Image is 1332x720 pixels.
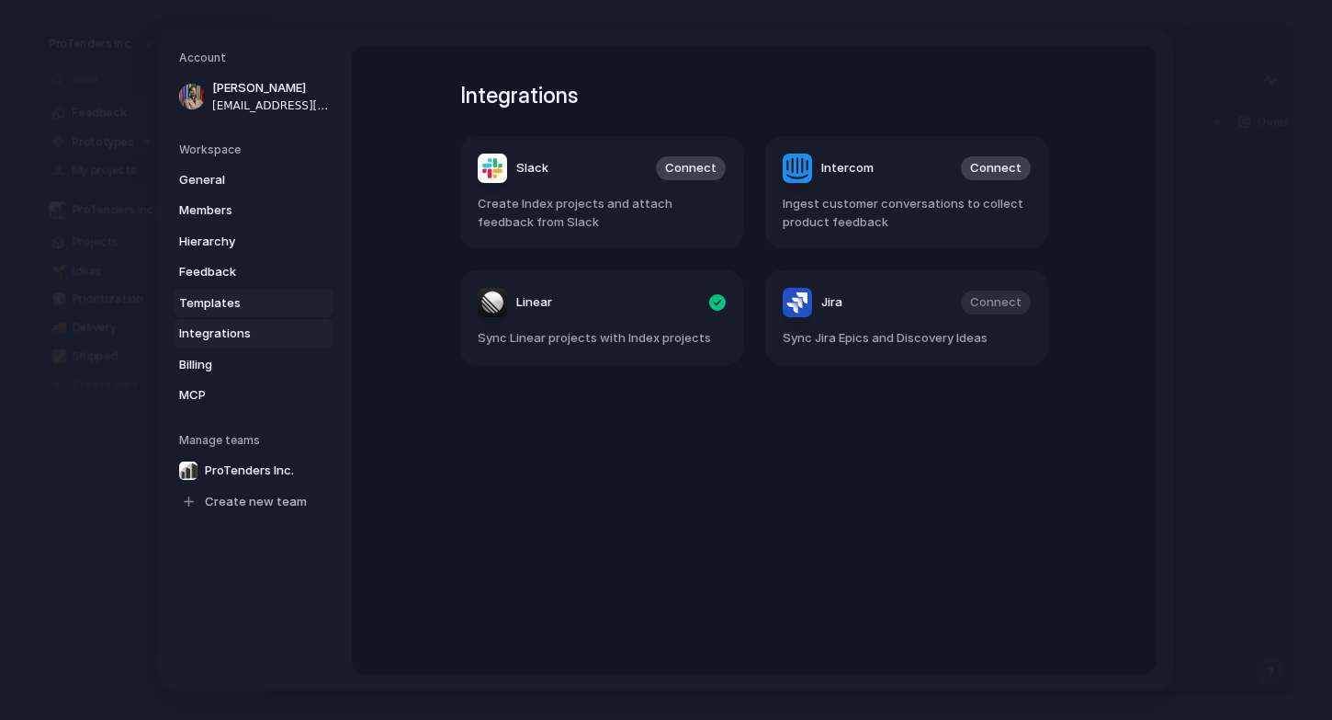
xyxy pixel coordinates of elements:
span: Jira [821,293,842,312]
h1: Integrations [460,79,1048,112]
a: MCP [174,381,333,410]
h5: Account [179,50,333,66]
span: Sync Linear projects with Index projects [478,329,726,348]
a: Create new team [174,487,333,517]
span: Members [179,201,297,220]
a: Integrations [174,319,333,349]
button: Connect [961,156,1031,180]
a: Members [174,196,333,225]
span: Ingest customer conversations to collect product feedback [783,195,1031,231]
a: Templates [174,289,333,318]
span: Integrations [179,325,297,343]
span: Templates [179,294,297,313]
span: Hierarchy [179,233,297,251]
span: Billing [179,356,297,374]
h5: Workspace [179,142,333,158]
span: [EMAIL_ADDRESS][DOMAIN_NAME] [212,97,330,114]
a: Feedback [174,257,333,287]
span: Linear [516,293,552,312]
span: Create Index projects and attach feedback from Slack [478,195,726,231]
h5: Manage teams [179,432,333,449]
span: Create new team [205,493,307,511]
button: Connect [656,156,726,180]
span: General [179,171,297,189]
span: ProTenders Inc. [205,462,294,480]
a: [PERSON_NAME][EMAIL_ADDRESS][DOMAIN_NAME] [174,74,333,120]
span: MCP [179,386,297,405]
a: Billing [174,350,333,380]
span: Sync Jira Epics and Discovery Ideas [783,329,1031,348]
span: Feedback [179,263,297,281]
a: ProTenders Inc. [174,456,333,486]
span: [PERSON_NAME] [212,79,330,97]
a: General [174,166,333,195]
span: Connect [970,159,1022,177]
span: Connect [665,159,717,177]
span: Slack [516,159,548,177]
a: Hierarchy [174,227,333,257]
span: Intercom [821,159,874,177]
